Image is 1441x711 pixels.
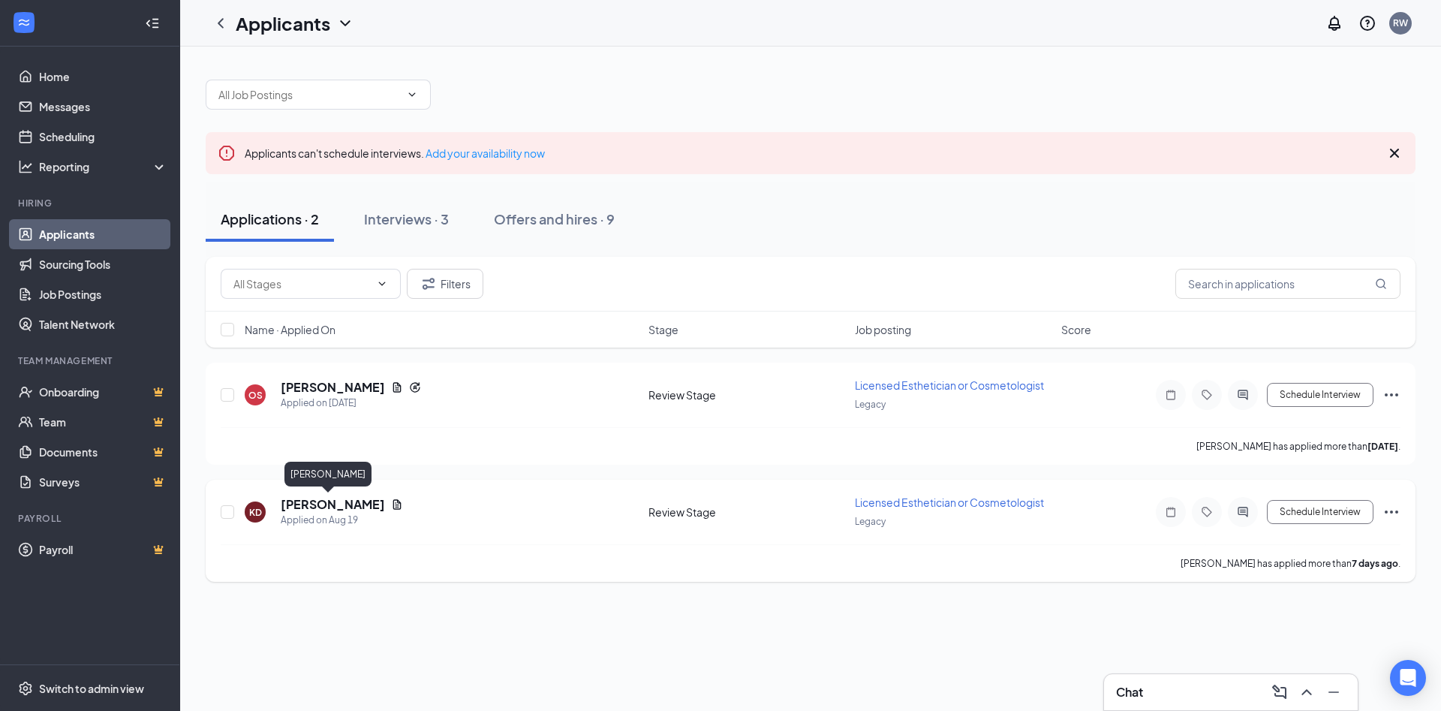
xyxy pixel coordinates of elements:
[648,322,678,337] span: Stage
[1382,386,1400,404] svg: Ellipses
[648,387,846,402] div: Review Stage
[1325,14,1343,32] svg: Notifications
[39,62,167,92] a: Home
[391,381,403,393] svg: Document
[1162,389,1180,401] svg: Note
[281,379,385,396] h5: [PERSON_NAME]
[1358,14,1376,32] svg: QuestionInfo
[281,396,421,411] div: Applied on [DATE]
[1393,17,1408,29] div: RW
[218,144,236,162] svg: Error
[39,467,167,497] a: SurveysCrown
[1352,558,1398,569] b: 7 days ago
[245,322,335,337] span: Name · Applied On
[855,378,1044,392] span: Licensed Esthetician or Cosmetologist
[18,159,33,174] svg: Analysis
[1234,389,1252,401] svg: ActiveChat
[18,681,33,696] svg: Settings
[1298,683,1316,701] svg: ChevronUp
[855,399,886,410] span: Legacy
[248,389,263,402] div: OS
[1295,680,1319,704] button: ChevronUp
[1198,506,1216,518] svg: Tag
[18,354,164,367] div: Team Management
[39,122,167,152] a: Scheduling
[1390,660,1426,696] div: Open Intercom Messenger
[39,159,168,174] div: Reporting
[1175,269,1400,299] input: Search in applications
[218,86,400,103] input: All Job Postings
[145,16,160,31] svg: Collapse
[39,219,167,249] a: Applicants
[1116,684,1143,700] h3: Chat
[39,249,167,279] a: Sourcing Tools
[249,506,262,519] div: KD
[376,278,388,290] svg: ChevronDown
[1234,506,1252,518] svg: ActiveChat
[245,146,545,160] span: Applicants can't schedule interviews.
[494,209,615,228] div: Offers and hires · 9
[391,499,403,511] svg: Document
[1196,440,1400,453] p: [PERSON_NAME] has applied more than .
[221,209,319,228] div: Applications · 2
[855,516,886,527] span: Legacy
[1267,383,1373,407] button: Schedule Interview
[1162,506,1180,518] svg: Note
[18,197,164,209] div: Hiring
[236,11,330,36] h1: Applicants
[39,92,167,122] a: Messages
[281,496,385,513] h5: [PERSON_NAME]
[39,407,167,437] a: TeamCrown
[1061,322,1091,337] span: Score
[1268,680,1292,704] button: ComposeMessage
[855,496,1044,509] span: Licensed Esthetician or Cosmetologist
[1322,680,1346,704] button: Minimize
[420,275,438,293] svg: Filter
[284,462,372,487] div: [PERSON_NAME]
[855,322,911,337] span: Job posting
[39,377,167,407] a: OnboardingCrown
[1325,683,1343,701] svg: Minimize
[212,14,230,32] svg: ChevronLeft
[406,89,418,101] svg: ChevronDown
[648,505,846,520] div: Review Stage
[1198,389,1216,401] svg: Tag
[1271,683,1289,701] svg: ComposeMessage
[39,681,144,696] div: Switch to admin view
[18,512,164,525] div: Payroll
[39,535,167,565] a: PayrollCrown
[1382,503,1400,521] svg: Ellipses
[281,513,403,528] div: Applied on Aug 19
[407,269,483,299] button: Filter Filters
[364,209,449,228] div: Interviews · 3
[1267,500,1373,524] button: Schedule Interview
[233,276,370,292] input: All Stages
[409,381,421,393] svg: Reapply
[39,279,167,309] a: Job Postings
[426,146,545,160] a: Add your availability now
[1385,144,1403,162] svg: Cross
[1367,441,1398,452] b: [DATE]
[39,437,167,467] a: DocumentsCrown
[336,14,354,32] svg: ChevronDown
[1181,557,1400,570] p: [PERSON_NAME] has applied more than .
[39,309,167,339] a: Talent Network
[17,15,32,30] svg: WorkstreamLogo
[1375,278,1387,290] svg: MagnifyingGlass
